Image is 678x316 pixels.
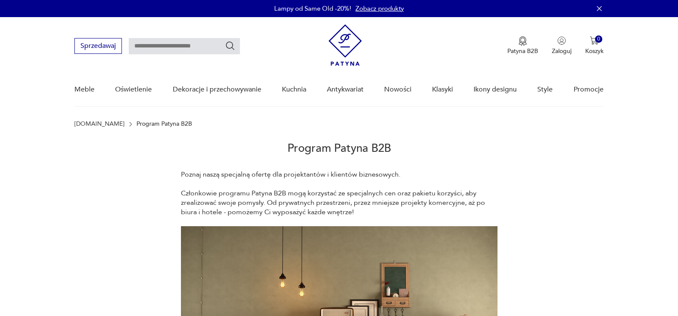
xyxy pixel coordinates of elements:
[329,24,362,66] img: Patyna - sklep z meblami i dekoracjami vintage
[173,73,261,106] a: Dekoracje i przechowywanie
[557,36,566,45] img: Ikonka użytkownika
[574,73,604,106] a: Promocje
[518,36,527,46] img: Ikona medalu
[507,36,538,55] button: Patyna B2B
[355,4,404,13] a: Zobacz produkty
[595,35,602,43] div: 0
[537,73,553,106] a: Style
[552,47,571,55] p: Zaloguj
[74,127,603,170] h2: Program Patyna B2B
[585,36,604,55] button: 0Koszyk
[115,73,152,106] a: Oświetlenie
[590,36,598,45] img: Ikona koszyka
[74,73,95,106] a: Meble
[507,47,538,55] p: Patyna B2B
[432,73,453,106] a: Klasyki
[136,121,192,127] p: Program Patyna B2B
[384,73,412,106] a: Nowości
[181,189,497,217] p: Członkowie programu Patyna B2B mogą korzystać ze specjalnych cen oraz pakietu korzyści, aby zreal...
[225,41,235,51] button: Szukaj
[552,36,571,55] button: Zaloguj
[181,170,497,179] p: Poznaj naszą specjalną ofertę dla projektantów i klientów biznesowych.
[585,47,604,55] p: Koszyk
[327,73,364,106] a: Antykwariat
[507,36,538,55] a: Ikona medaluPatyna B2B
[74,121,124,127] a: [DOMAIN_NAME]
[282,73,306,106] a: Kuchnia
[474,73,517,106] a: Ikony designu
[74,44,122,50] a: Sprzedawaj
[274,4,351,13] p: Lampy od Same Old -20%!
[74,38,122,54] button: Sprzedawaj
